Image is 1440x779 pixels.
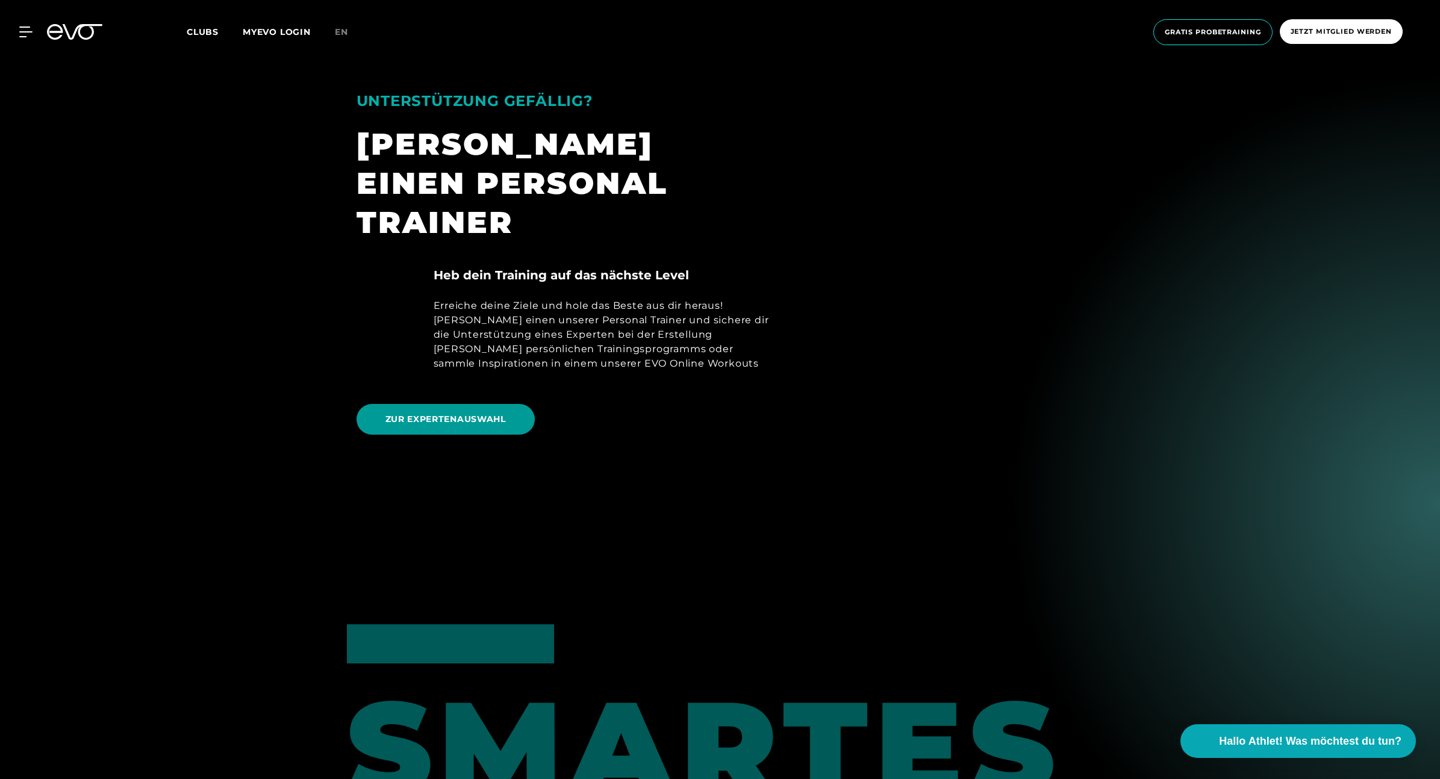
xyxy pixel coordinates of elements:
span: ZUR EXPERTENAUSWAHL [385,413,506,426]
a: ZUR EXPERTENAUSWAHL [357,395,540,444]
a: Gratis Probetraining [1150,19,1276,45]
div: [PERSON_NAME] EINEN PERSONAL TRAINER [357,125,771,242]
span: Jetzt Mitglied werden [1291,26,1392,37]
a: Jetzt Mitglied werden [1276,19,1406,45]
span: Hallo Athlet! Was möchtest du tun? [1219,733,1401,750]
a: MYEVO LOGIN [243,26,311,37]
button: Hallo Athlet! Was möchtest du tun? [1180,724,1416,758]
a: Clubs [187,26,243,37]
span: Gratis Probetraining [1165,27,1261,37]
span: Clubs [187,26,219,37]
div: Erreiche deine Ziele und hole das Beste aus dir heraus! [PERSON_NAME] einen unserer Personal Trai... [434,299,771,371]
span: en [335,26,348,37]
a: en [335,25,363,39]
div: UNTERSTÜTZUNG GEFÄLLIG? [357,87,771,115]
h4: Heb dein Training auf das nächste Level [434,266,689,284]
